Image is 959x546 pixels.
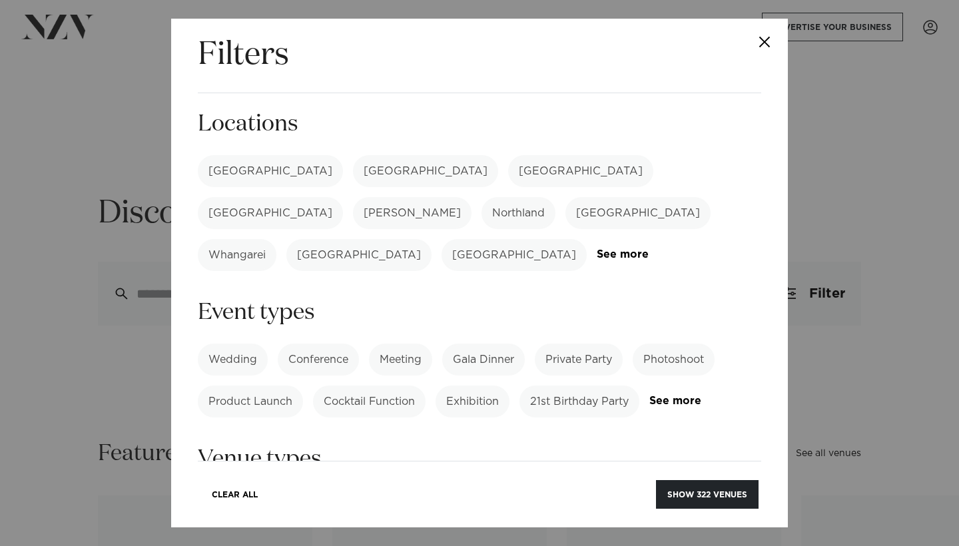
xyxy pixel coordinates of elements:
[633,344,715,376] label: Photoshoot
[198,35,289,77] h2: Filters
[436,386,509,417] label: Exhibition
[198,197,343,229] label: [GEOGRAPHIC_DATA]
[313,386,426,417] label: Cocktail Function
[198,298,761,328] h3: Event types
[198,155,343,187] label: [GEOGRAPHIC_DATA]
[198,344,268,376] label: Wedding
[535,344,623,376] label: Private Party
[442,239,587,271] label: [GEOGRAPHIC_DATA]
[481,197,555,229] label: Northland
[442,344,525,376] label: Gala Dinner
[353,197,472,229] label: [PERSON_NAME]
[369,344,432,376] label: Meeting
[353,155,498,187] label: [GEOGRAPHIC_DATA]
[741,19,788,65] button: Close
[519,386,639,417] label: 21st Birthday Party
[286,239,432,271] label: [GEOGRAPHIC_DATA]
[656,480,759,509] button: Show 322 venues
[198,386,303,417] label: Product Launch
[198,239,276,271] label: Whangarei
[198,444,761,474] h3: Venue types
[198,109,761,139] h3: Locations
[565,197,711,229] label: [GEOGRAPHIC_DATA]
[278,344,359,376] label: Conference
[200,480,269,509] button: Clear All
[508,155,653,187] label: [GEOGRAPHIC_DATA]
